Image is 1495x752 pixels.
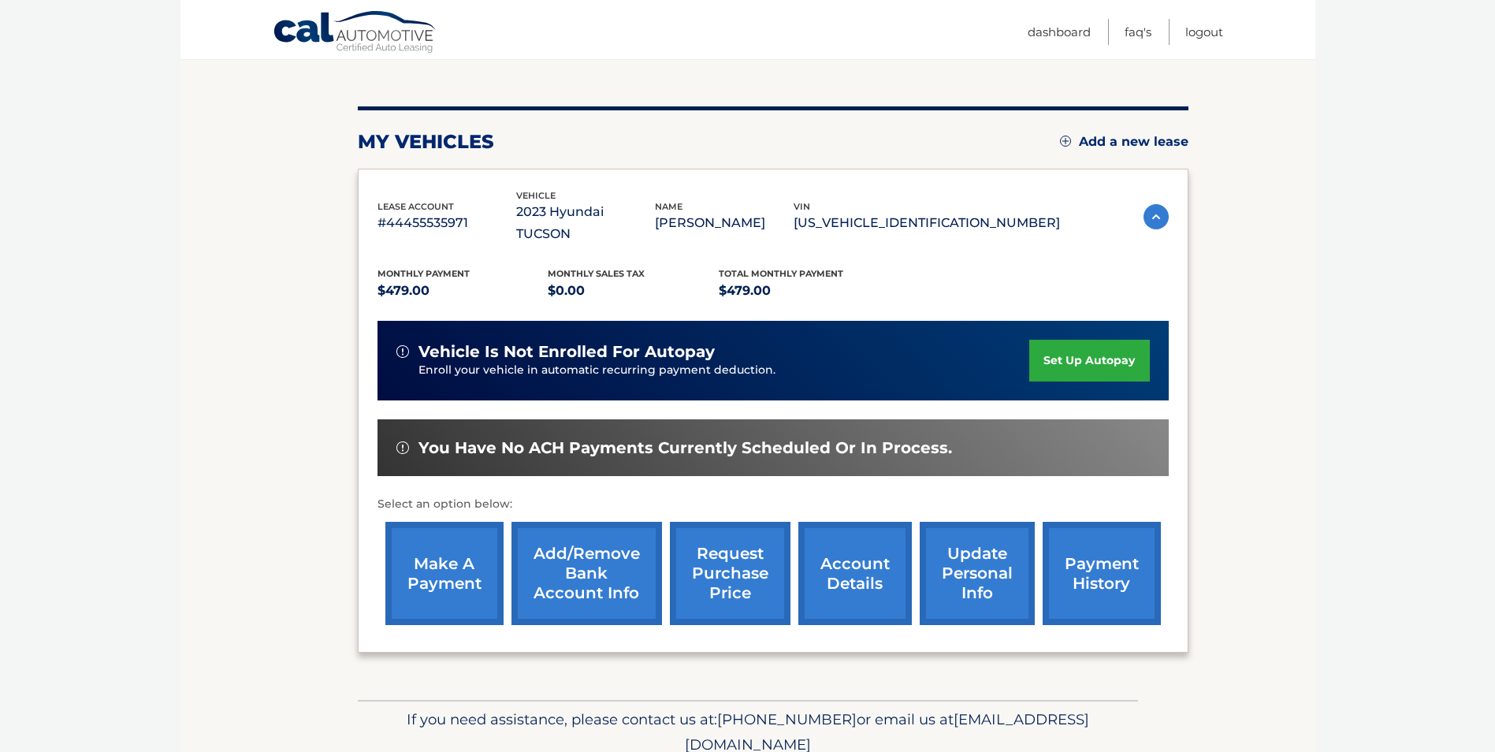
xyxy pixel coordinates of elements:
[273,10,438,56] a: Cal Automotive
[798,522,912,625] a: account details
[548,280,719,302] p: $0.00
[717,710,857,728] span: [PHONE_NUMBER]
[1185,19,1223,45] a: Logout
[655,212,794,234] p: [PERSON_NAME]
[377,201,454,212] span: lease account
[655,201,682,212] span: name
[1043,522,1161,625] a: payment history
[377,495,1169,514] p: Select an option below:
[418,342,715,362] span: vehicle is not enrolled for autopay
[418,438,952,458] span: You have no ACH payments currently scheduled or in process.
[1028,19,1091,45] a: Dashboard
[377,212,516,234] p: #44455535971
[1029,340,1149,382] a: set up autopay
[385,522,504,625] a: make a payment
[670,522,790,625] a: request purchase price
[516,190,556,201] span: vehicle
[511,522,662,625] a: Add/Remove bank account info
[1125,19,1151,45] a: FAQ's
[418,362,1030,379] p: Enroll your vehicle in automatic recurring payment deduction.
[358,130,494,154] h2: my vehicles
[1060,134,1188,150] a: Add a new lease
[1144,204,1169,229] img: accordion-active.svg
[396,441,409,454] img: alert-white.svg
[516,201,655,245] p: 2023 Hyundai TUCSON
[719,280,890,302] p: $479.00
[920,522,1035,625] a: update personal info
[794,201,810,212] span: vin
[377,280,549,302] p: $479.00
[719,268,843,279] span: Total Monthly Payment
[794,212,1060,234] p: [US_VEHICLE_IDENTIFICATION_NUMBER]
[377,268,470,279] span: Monthly Payment
[548,268,645,279] span: Monthly sales Tax
[1060,136,1071,147] img: add.svg
[396,345,409,358] img: alert-white.svg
